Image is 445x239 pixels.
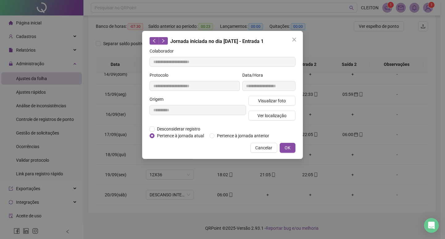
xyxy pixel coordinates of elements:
button: Ver localização [248,111,295,121]
button: Visualizar foto [248,96,295,106]
span: Pertence à jornada atual [155,132,206,139]
button: Close [289,35,299,45]
span: close [292,37,297,42]
span: OK [285,144,290,151]
button: left [150,37,159,45]
span: Ver localização [257,112,286,119]
span: Visualizar foto [258,97,286,104]
div: Jornada iniciada no dia [DATE] - Entrada 1 [150,37,295,45]
span: Cancelar [255,144,272,151]
span: Desconsiderar registro [155,126,203,132]
button: right [159,37,168,45]
label: Origem [150,96,167,103]
label: Protocolo [150,72,172,79]
div: Open Intercom Messenger [424,218,439,233]
span: Pertence à jornada anterior [214,132,272,139]
span: left [152,39,156,43]
button: OK [280,143,295,153]
span: right [161,39,165,43]
button: Cancelar [250,143,277,153]
label: Data/Hora [242,72,267,79]
label: Colaborador [150,48,178,54]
